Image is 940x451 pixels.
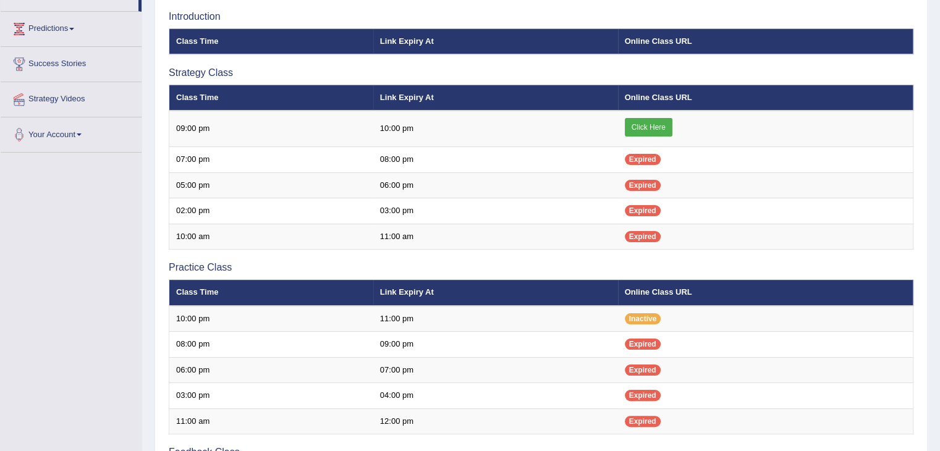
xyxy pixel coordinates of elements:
span: Expired [625,205,661,216]
span: Expired [625,365,661,376]
td: 11:00 am [169,408,373,434]
td: 07:00 pm [169,147,373,173]
th: Link Expiry At [373,28,618,54]
td: 03:00 pm [169,383,373,409]
th: Class Time [169,85,373,111]
span: Expired [625,390,661,401]
th: Class Time [169,28,373,54]
span: Expired [625,154,661,165]
td: 12:00 pm [373,408,618,434]
td: 06:00 pm [373,172,618,198]
a: Success Stories [1,47,142,78]
td: 02:00 pm [169,198,373,224]
td: 05:00 pm [169,172,373,198]
h3: Practice Class [169,262,913,273]
td: 11:00 pm [373,306,618,332]
td: 09:00 pm [373,332,618,358]
td: 06:00 pm [169,357,373,383]
span: Expired [625,339,661,350]
h3: Introduction [169,11,913,22]
a: Your Account [1,117,142,148]
th: Link Expiry At [373,280,618,306]
span: Expired [625,416,661,427]
th: Online Class URL [618,280,913,306]
a: Strategy Videos [1,82,142,113]
th: Class Time [169,280,373,306]
td: 11:00 am [373,224,618,250]
span: Inactive [625,313,661,324]
td: 04:00 pm [373,383,618,409]
td: 07:00 pm [373,357,618,383]
h3: Strategy Class [169,67,913,78]
td: 03:00 pm [373,198,618,224]
a: Click Here [625,118,672,137]
td: 10:00 am [169,224,373,250]
span: Expired [625,231,661,242]
a: Predictions [1,12,142,43]
th: Link Expiry At [373,85,618,111]
th: Online Class URL [618,85,913,111]
td: 08:00 pm [373,147,618,173]
td: 10:00 pm [373,111,618,147]
span: Expired [625,180,661,191]
td: 08:00 pm [169,332,373,358]
td: 10:00 pm [169,306,373,332]
td: 09:00 pm [169,111,373,147]
th: Online Class URL [618,28,913,54]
